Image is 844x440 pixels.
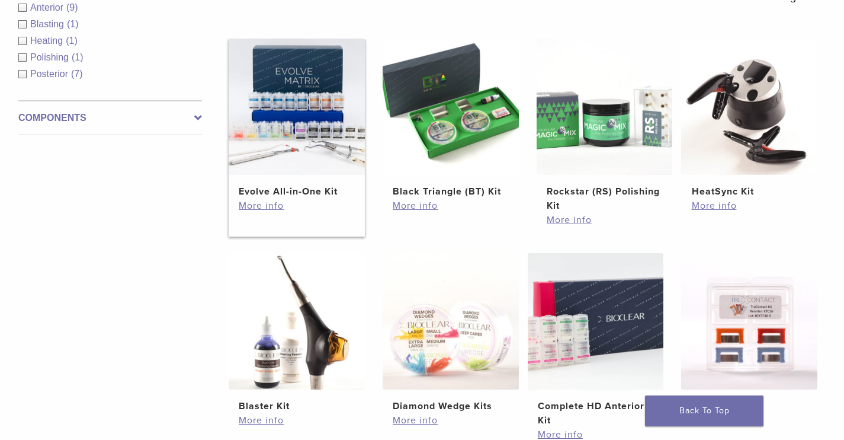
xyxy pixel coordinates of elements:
[30,36,66,46] span: Heating
[229,39,365,175] img: Evolve All-in-One Kit
[229,253,365,390] img: Blaster Kit
[71,69,83,79] span: (7)
[547,213,662,227] a: More info
[538,399,653,428] h2: Complete HD Anterior Kit
[229,39,365,199] a: Evolve All-in-One KitEvolve All-in-One Kit
[18,111,202,125] label: Components
[681,39,817,175] img: HeatSync Kit
[537,39,673,175] img: Rockstar (RS) Polishing Kit
[393,199,508,213] a: More info
[537,39,673,213] a: Rockstar (RS) Polishing KitRockstar (RS) Polishing Kit
[681,253,817,390] img: TruContact Kit
[72,52,84,62] span: (1)
[681,39,817,199] a: HeatSync KitHeatSync Kit
[30,52,72,62] span: Polishing
[528,253,664,390] img: Complete HD Anterior Kit
[681,253,817,413] a: TruContact KitTruContact Kit
[383,39,519,199] a: Black Triangle (BT) KitBlack Triangle (BT) Kit
[30,19,67,29] span: Blasting
[66,2,78,12] span: (9)
[239,199,354,213] a: More info
[67,19,79,29] span: (1)
[692,184,807,199] h2: HeatSync Kit
[383,253,519,413] a: Diamond Wedge KitsDiamond Wedge Kits
[30,2,66,12] span: Anterior
[393,413,508,428] a: More info
[229,253,365,413] a: Blaster KitBlaster Kit
[66,36,78,46] span: (1)
[30,69,71,79] span: Posterior
[645,396,763,426] a: Back To Top
[393,184,508,199] h2: Black Triangle (BT) Kit
[393,399,508,413] h2: Diamond Wedge Kits
[547,184,662,213] h2: Rockstar (RS) Polishing Kit
[692,199,807,213] a: More info
[239,184,354,199] h2: Evolve All-in-One Kit
[528,253,664,428] a: Complete HD Anterior KitComplete HD Anterior Kit
[383,253,519,390] img: Diamond Wedge Kits
[383,39,519,175] img: Black Triangle (BT) Kit
[239,413,354,428] a: More info
[239,399,354,413] h2: Blaster Kit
